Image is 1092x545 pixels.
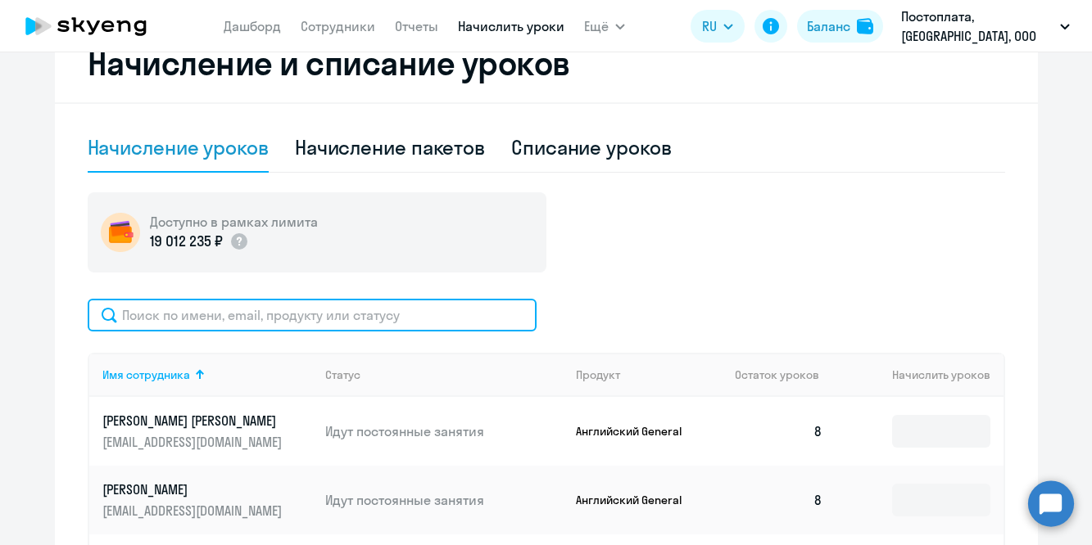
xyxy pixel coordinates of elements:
[901,7,1053,46] p: Постоплата, [GEOGRAPHIC_DATA], ООО
[102,480,286,498] p: [PERSON_NAME]
[224,18,281,34] a: Дашборд
[511,134,672,160] div: Списание уроков
[88,299,537,331] input: Поиск по имени, email, продукту или статусу
[735,367,836,382] div: Остаток уроков
[722,397,836,466] td: 8
[325,422,563,440] p: Идут постоянные занятия
[576,493,699,507] p: Английский General
[102,480,313,520] a: [PERSON_NAME][EMAIL_ADDRESS][DOMAIN_NAME]
[893,7,1078,46] button: Постоплата, [GEOGRAPHIC_DATA], ООО
[295,134,485,160] div: Начисление пакетов
[691,10,745,43] button: RU
[102,433,286,451] p: [EMAIL_ADDRESS][DOMAIN_NAME]
[102,412,313,451] a: [PERSON_NAME] [PERSON_NAME][EMAIL_ADDRESS][DOMAIN_NAME]
[102,502,286,520] p: [EMAIL_ADDRESS][DOMAIN_NAME]
[576,424,699,439] p: Английский General
[325,367,360,382] div: Статус
[576,367,620,382] div: Продукт
[325,491,563,509] p: Идут постоянные занятия
[576,367,722,382] div: Продукт
[102,367,313,382] div: Имя сотрудника
[584,10,625,43] button: Ещё
[301,18,375,34] a: Сотрудники
[101,213,140,252] img: wallet-circle.png
[88,43,1005,83] h2: Начисление и списание уроков
[102,367,190,382] div: Имя сотрудника
[325,367,563,382] div: Статус
[88,134,269,160] div: Начисление уроков
[797,10,883,43] button: Балансbalance
[150,231,223,252] p: 19 012 235 ₽
[458,18,564,34] a: Начислить уроки
[584,16,609,36] span: Ещё
[735,367,819,382] span: Остаток уроков
[836,353,1003,397] th: Начислить уроков
[102,412,286,430] p: [PERSON_NAME] [PERSON_NAME]
[857,18,873,34] img: balance
[395,18,438,34] a: Отчеты
[807,16,850,36] div: Баланс
[722,466,836,534] td: 8
[150,213,318,231] h5: Доступно в рамках лимита
[702,16,717,36] span: RU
